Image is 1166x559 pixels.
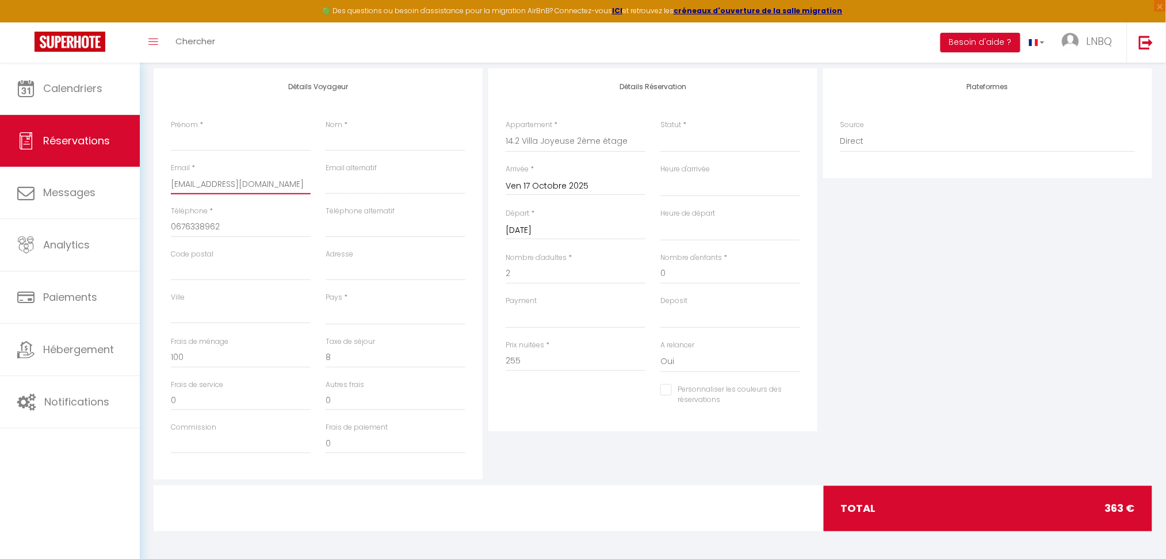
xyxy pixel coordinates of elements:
[43,185,95,200] span: Messages
[660,252,722,263] label: Nombre d'enfants
[9,5,44,39] button: Ouvrir le widget de chat LiveChat
[43,81,102,95] span: Calendriers
[326,249,353,260] label: Adresse
[171,292,185,303] label: Ville
[506,252,567,263] label: Nombre d'adultes
[612,6,622,16] a: ICI
[171,422,216,433] label: Commission
[660,164,710,175] label: Heure d'arrivée
[43,290,97,304] span: Paiements
[1105,500,1135,516] span: 363 €
[171,163,190,174] label: Email
[171,206,208,217] label: Téléphone
[674,6,843,16] a: créneaux d'ouverture de la salle migration
[171,380,223,390] label: Frais de service
[506,120,552,131] label: Appartement
[660,340,694,351] label: A relancer
[1053,22,1127,63] a: ... LNBQ
[326,336,375,347] label: Taxe de séjour
[175,35,215,47] span: Chercher
[171,83,465,91] h4: Détails Voyageur
[326,120,342,131] label: Nom
[840,83,1135,91] h4: Plateformes
[660,296,687,307] label: Deposit
[171,249,213,260] label: Code postal
[44,395,109,409] span: Notifications
[326,380,364,390] label: Autres frais
[660,120,681,131] label: Statut
[35,32,105,52] img: Super Booking
[43,238,90,252] span: Analytics
[824,486,1152,531] div: total
[840,120,865,131] label: Source
[326,163,377,174] label: Email alternatif
[1062,33,1079,50] img: ...
[506,208,529,219] label: Départ
[326,422,388,433] label: Frais de paiement
[43,342,114,357] span: Hébergement
[43,133,110,148] span: Réservations
[660,208,715,219] label: Heure de départ
[326,206,395,217] label: Téléphone alternatif
[941,33,1020,52] button: Besoin d'aide ?
[506,340,544,351] label: Prix nuitées
[506,164,529,175] label: Arrivée
[171,120,198,131] label: Prénom
[167,22,224,63] a: Chercher
[506,83,800,91] h4: Détails Réservation
[326,292,342,303] label: Pays
[171,336,228,347] label: Frais de ménage
[1139,35,1153,49] img: logout
[1087,34,1113,48] span: LNBQ
[506,296,537,307] label: Payment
